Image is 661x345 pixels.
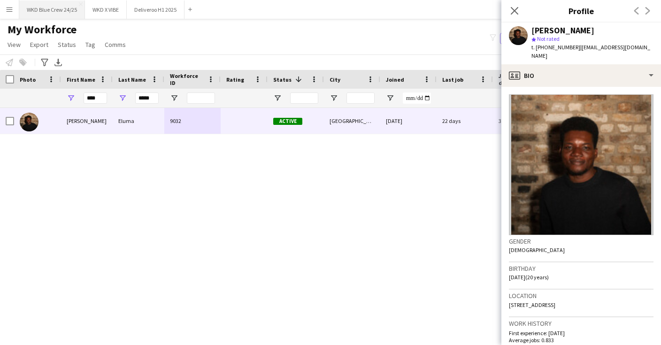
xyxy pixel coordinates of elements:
[273,76,292,83] span: Status
[509,237,653,245] h3: Gender
[493,108,554,134] div: 3
[537,35,560,42] span: Not rated
[330,76,340,83] span: City
[20,76,36,83] span: Photo
[509,330,653,337] p: First experience: [DATE]
[8,23,77,37] span: My Workforce
[54,38,80,51] a: Status
[509,291,653,300] h3: Location
[58,40,76,49] span: Status
[53,57,64,68] app-action-btn: Export XLSX
[67,94,75,102] button: Open Filter Menu
[386,76,404,83] span: Joined
[101,38,130,51] a: Comms
[501,5,661,17] h3: Profile
[509,337,653,344] p: Average jobs: 0.833
[85,40,95,49] span: Tag
[164,108,221,134] div: 9032
[330,94,338,102] button: Open Filter Menu
[509,264,653,273] h3: Birthday
[82,38,99,51] a: Tag
[509,246,565,253] span: [DEMOGRAPHIC_DATA]
[170,72,204,86] span: Workforce ID
[30,40,48,49] span: Export
[290,92,318,104] input: Status Filter Input
[346,92,375,104] input: City Filter Input
[531,44,580,51] span: t. [PHONE_NUMBER]
[509,319,653,328] h3: Work history
[118,76,146,83] span: Last Name
[8,40,21,49] span: View
[403,92,431,104] input: Joined Filter Input
[324,108,380,134] div: [GEOGRAPHIC_DATA]
[509,301,555,308] span: [STREET_ADDRESS]
[226,76,244,83] span: Rating
[113,108,164,134] div: Eluma
[437,108,493,134] div: 22 days
[501,64,661,87] div: Bio
[20,113,38,131] img: Paul Eluma
[187,92,215,104] input: Workforce ID Filter Input
[85,0,127,19] button: WKD X VIBE
[531,26,594,35] div: [PERSON_NAME]
[19,0,85,19] button: WKD Blue Crew 24/25
[273,94,282,102] button: Open Filter Menu
[61,108,113,134] div: [PERSON_NAME]
[509,94,653,235] img: Crew avatar or photo
[170,94,178,102] button: Open Filter Menu
[442,76,463,83] span: Last job
[4,38,24,51] a: View
[531,44,650,59] span: | [EMAIL_ADDRESS][DOMAIN_NAME]
[509,274,549,281] span: [DATE] (20 years)
[105,40,126,49] span: Comms
[118,94,127,102] button: Open Filter Menu
[273,118,302,125] span: Active
[386,94,394,102] button: Open Filter Menu
[380,108,437,134] div: [DATE]
[67,76,95,83] span: First Name
[26,38,52,51] a: Export
[500,33,547,44] button: Everyone9,825
[499,72,537,86] span: Jobs (last 90 days)
[84,92,107,104] input: First Name Filter Input
[39,57,50,68] app-action-btn: Advanced filters
[127,0,184,19] button: Deliveroo H1 2025
[135,92,159,104] input: Last Name Filter Input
